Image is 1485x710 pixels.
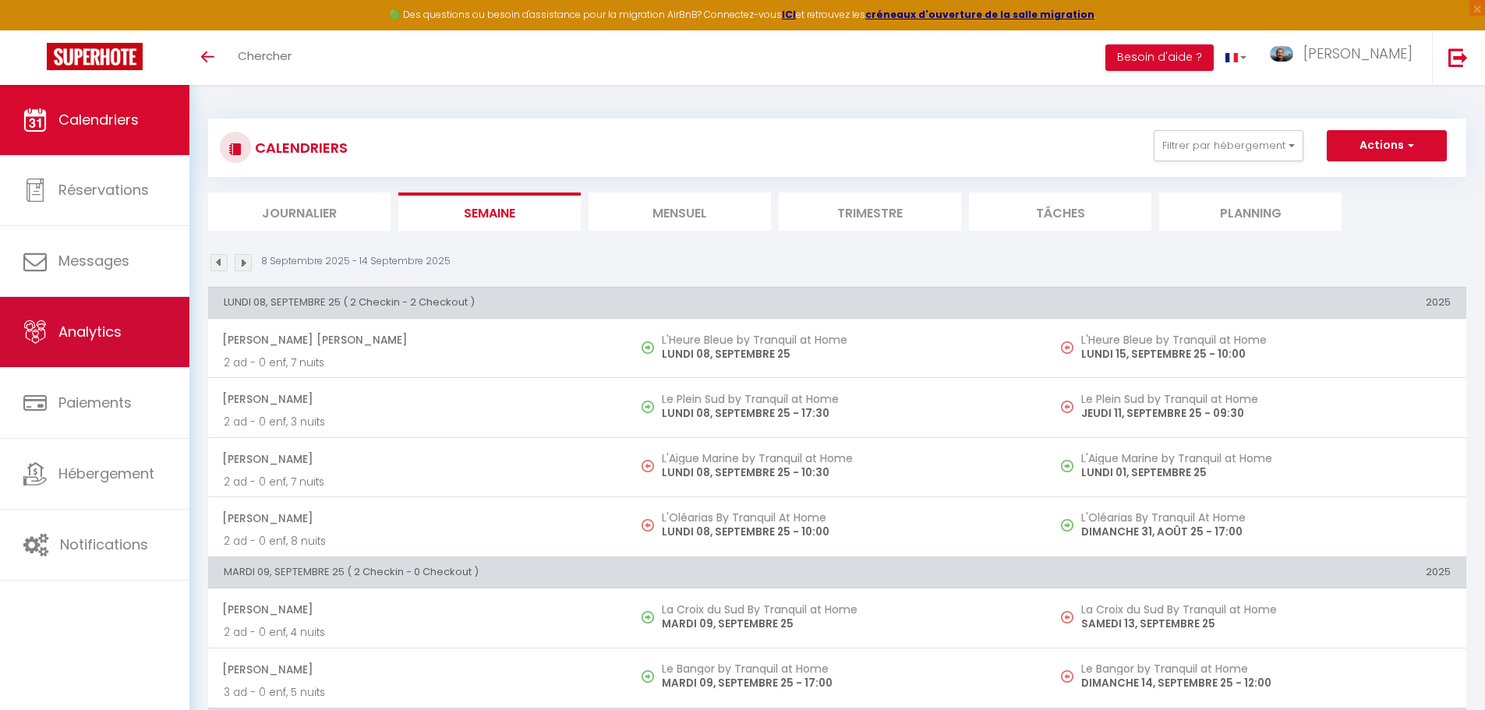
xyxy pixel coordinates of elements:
p: MARDI 09, SEPTEMBRE 25 - 17:00 [662,675,1031,691]
p: 2 ad - 0 enf, 8 nuits [224,533,612,549]
p: LUNDI 08, SEPTEMBRE 25 - 10:00 [662,524,1031,540]
p: LUNDI 08, SEPTEMBRE 25 - 10:30 [662,465,1031,481]
span: Réservations [58,180,149,200]
img: NO IMAGE [1061,460,1073,472]
a: ... [PERSON_NAME] [1258,30,1432,85]
span: [PERSON_NAME] [222,503,612,533]
h5: L'Aigue Marine by Tranquil at Home [662,452,1031,465]
button: Besoin d'aide ? [1105,44,1214,71]
li: Journalier [208,193,391,231]
th: MARDI 09, SEPTEMBRE 25 ( 2 Checkin - 0 Checkout ) [208,556,1047,588]
p: 3 ad - 0 enf, 5 nuits [224,684,612,701]
p: 2 ad - 0 enf, 3 nuits [224,414,612,430]
p: 2 ad - 0 enf, 4 nuits [224,624,612,641]
img: NO IMAGE [642,519,654,532]
a: Chercher [226,30,303,85]
th: 2025 [1047,556,1466,588]
p: DIMANCHE 31, AOÛT 25 - 17:00 [1081,524,1451,540]
img: NO IMAGE [642,460,654,472]
img: NO IMAGE [1061,670,1073,683]
h5: L'Heure Bleue by Tranquil at Home [662,334,1031,346]
h3: CALENDRIERS [251,130,348,165]
span: [PERSON_NAME] [PERSON_NAME] [222,325,612,355]
a: créneaux d'ouverture de la salle migration [865,8,1094,21]
img: NO IMAGE [1061,401,1073,413]
h5: Le Plein Sud by Tranquil at Home [1081,393,1451,405]
span: Notifications [60,535,148,554]
span: [PERSON_NAME] [1303,44,1413,63]
a: ICI [782,8,796,21]
span: [PERSON_NAME] [222,444,612,474]
li: Planning [1159,193,1342,231]
span: [PERSON_NAME] [222,655,612,684]
h5: L'Oléarias By Tranquil At Home [662,511,1031,524]
img: logout [1448,48,1468,67]
button: Actions [1327,130,1447,161]
span: Analytics [58,322,122,341]
h5: L'Heure Bleue by Tranquil at Home [1081,334,1451,346]
span: Paiements [58,393,132,412]
p: 8 Septembre 2025 - 14 Septembre 2025 [261,254,451,269]
li: Tâches [969,193,1151,231]
span: [PERSON_NAME] [222,595,612,624]
h5: Le Bangor by Tranquil at Home [1081,662,1451,675]
span: [PERSON_NAME] [222,384,612,414]
h5: Le Plein Sud by Tranquil at Home [662,393,1031,405]
p: 2 ad - 0 enf, 7 nuits [224,355,612,371]
span: Hébergement [58,464,154,483]
th: LUNDI 08, SEPTEMBRE 25 ( 2 Checkin - 2 Checkout ) [208,287,1047,318]
img: NO IMAGE [1061,341,1073,354]
img: NO IMAGE [1061,519,1073,532]
img: ... [1270,46,1293,62]
h5: La Croix du Sud By Tranquil at Home [662,603,1031,616]
p: SAMEDI 13, SEPTEMBRE 25 [1081,616,1451,632]
img: Super Booking [47,43,143,70]
span: Calendriers [58,110,139,129]
th: 2025 [1047,287,1466,318]
p: LUNDI 01, SEPTEMBRE 25 [1081,465,1451,481]
h5: L'Oléarias By Tranquil At Home [1081,511,1451,524]
li: Mensuel [589,193,771,231]
p: LUNDI 15, SEPTEMBRE 25 - 10:00 [1081,346,1451,362]
button: Filtrer par hébergement [1154,130,1303,161]
img: NO IMAGE [1061,611,1073,623]
h5: La Croix du Sud By Tranquil at Home [1081,603,1451,616]
span: Chercher [238,48,292,64]
h5: L'Aigue Marine by Tranquil at Home [1081,452,1451,465]
p: MARDI 09, SEPTEMBRE 25 [662,616,1031,632]
li: Semaine [398,193,581,231]
h5: Le Bangor by Tranquil at Home [662,662,1031,675]
p: DIMANCHE 14, SEPTEMBRE 25 - 12:00 [1081,675,1451,691]
p: LUNDI 08, SEPTEMBRE 25 - 17:30 [662,405,1031,422]
p: 2 ad - 0 enf, 7 nuits [224,474,612,490]
p: LUNDI 08, SEPTEMBRE 25 [662,346,1031,362]
p: JEUDI 11, SEPTEMBRE 25 - 09:30 [1081,405,1451,422]
li: Trimestre [779,193,961,231]
span: Messages [58,251,129,270]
